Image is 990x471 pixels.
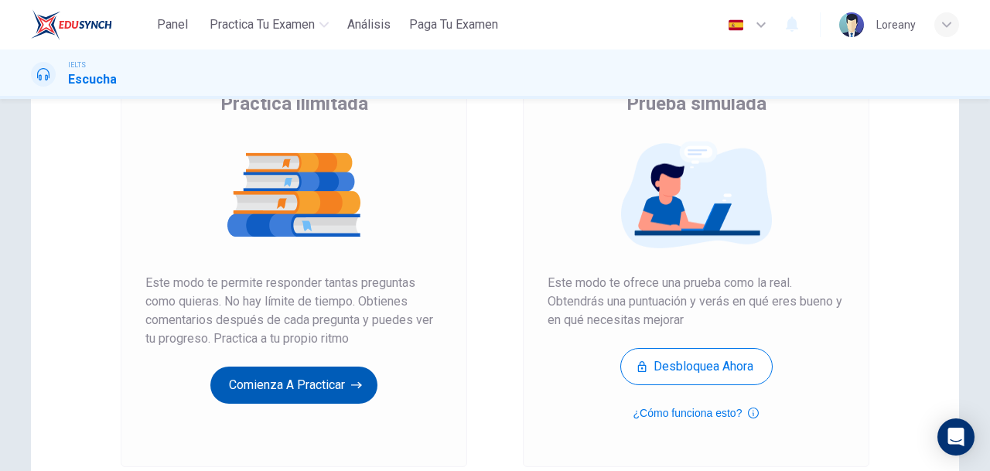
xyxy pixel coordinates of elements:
[876,15,916,34] div: Loreany
[210,15,315,34] span: Practica tu examen
[210,367,377,404] button: Comienza a practicar
[839,12,864,37] img: Profile picture
[68,60,86,70] span: IELTS
[148,11,197,39] button: Panel
[341,11,397,39] button: Análisis
[31,9,112,40] img: EduSynch logo
[347,15,391,34] span: Análisis
[403,11,504,39] button: Paga Tu Examen
[726,19,746,31] img: es
[220,91,368,116] span: Práctica ilimitada
[31,9,148,40] a: EduSynch logo
[68,70,117,89] h1: Escucha
[626,91,766,116] span: Prueba simulada
[409,15,498,34] span: Paga Tu Examen
[620,348,773,385] button: Desbloquea ahora
[145,274,442,348] span: Este modo te permite responder tantas preguntas como quieras. No hay límite de tiempo. Obtienes c...
[203,11,335,39] button: Practica tu examen
[157,15,188,34] span: Panel
[548,274,845,329] span: Este modo te ofrece una prueba como la real. Obtendrás una puntuación y verás en qué eres bueno y...
[937,418,975,456] div: Open Intercom Messenger
[633,404,760,422] button: ¿Cómo funciona esto?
